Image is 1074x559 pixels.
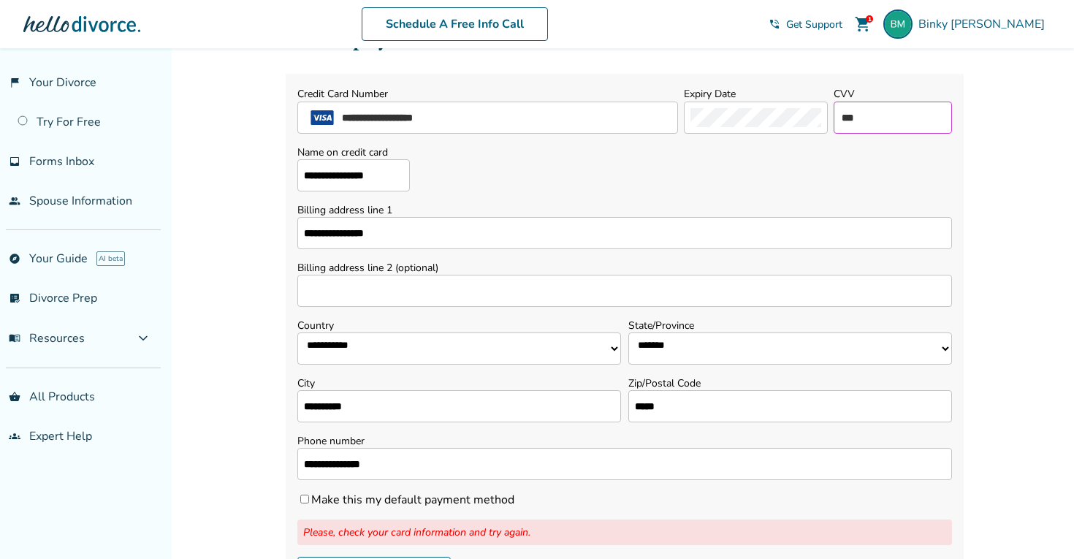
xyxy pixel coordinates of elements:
[297,145,410,159] label: Name on credit card
[9,195,20,207] span: people
[297,434,952,448] label: Phone number
[9,77,20,88] span: flag_2
[297,492,514,508] label: Make this my default payment method
[304,110,340,125] img: visa
[9,391,20,403] span: shopping_basket
[29,153,94,170] span: Forms Inbox
[628,376,952,390] label: Zip/Postal Code
[883,9,913,39] img: binkyvm@gmail.com
[300,495,309,503] input: Make this my default payment method
[134,330,152,347] span: expand_more
[96,251,125,266] span: AI beta
[297,261,952,275] label: Billing address line 2 (optional)
[297,520,952,545] div: Please, check your card information and try again.
[9,292,20,304] span: list_alt_check
[866,15,873,23] div: 1
[297,319,621,332] label: Country
[769,18,780,30] span: phone_in_talk
[9,430,20,442] span: groups
[297,203,952,217] label: Billing address line 1
[9,156,20,167] span: inbox
[362,7,548,41] a: Schedule A Free Info Call
[834,87,855,101] label: CVV
[786,18,842,31] span: Get Support
[9,253,20,265] span: explore
[918,16,1051,32] span: Binky [PERSON_NAME]
[769,18,842,31] a: phone_in_talkGet Support
[297,87,388,101] label: Credit Card Number
[684,87,736,101] label: Expiry Date
[628,319,952,332] label: State/Province
[9,330,85,346] span: Resources
[9,332,20,344] span: menu_book
[854,15,872,33] span: shopping_cart
[297,376,621,390] label: City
